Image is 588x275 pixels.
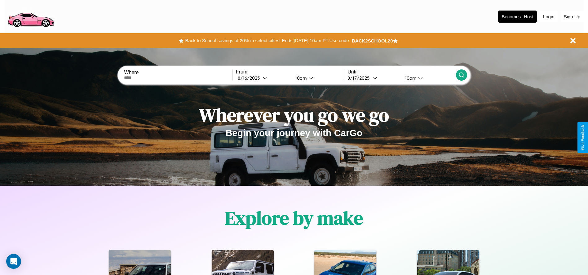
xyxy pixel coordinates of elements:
[236,75,290,81] button: 8/16/2025
[124,70,232,75] label: Where
[347,75,373,81] div: 8 / 17 / 2025
[292,75,308,81] div: 10am
[6,254,21,269] div: Open Intercom Messenger
[347,69,456,75] label: Until
[290,75,344,81] button: 10am
[498,11,537,23] button: Become a Host
[183,36,351,45] button: Back to School savings of 20% in select cities! Ends [DATE] 10am PT.Use code:
[561,11,583,22] button: Sign Up
[581,125,585,150] div: Give Feedback
[5,3,57,29] img: logo
[352,38,393,43] b: BACK2SCHOOL20
[225,205,363,231] h1: Explore by make
[238,75,263,81] div: 8 / 16 / 2025
[540,11,558,22] button: Login
[402,75,418,81] div: 10am
[400,75,456,81] button: 10am
[236,69,344,75] label: From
